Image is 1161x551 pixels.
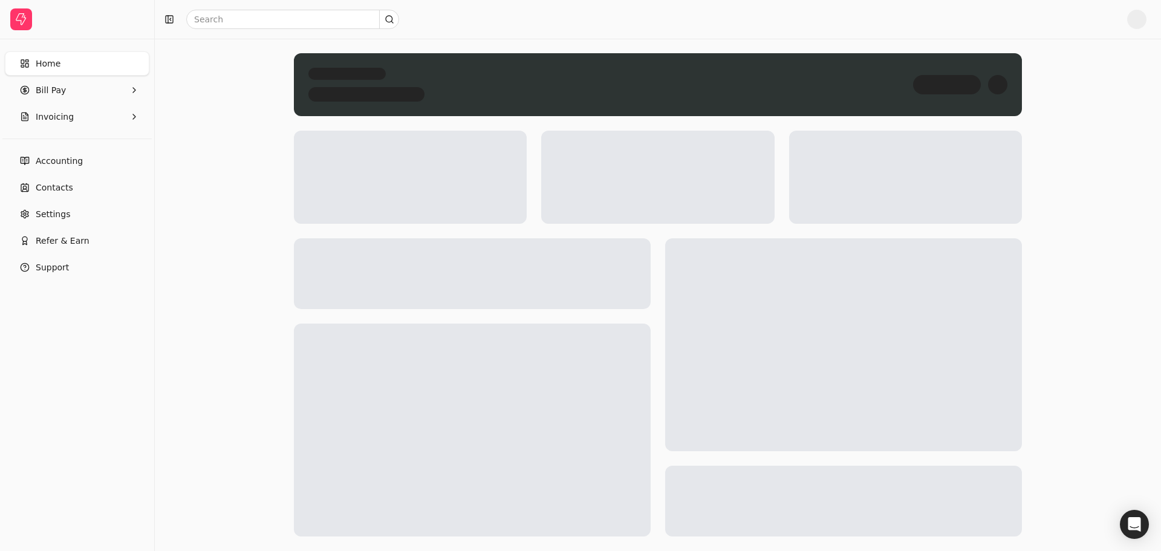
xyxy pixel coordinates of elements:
button: Refer & Earn [5,229,149,253]
a: Accounting [5,149,149,173]
span: Settings [36,208,70,221]
span: Bill Pay [36,84,66,97]
input: Search [186,10,399,29]
span: Home [36,57,60,70]
button: Support [5,255,149,279]
span: Support [36,261,69,274]
a: Settings [5,202,149,226]
button: Invoicing [5,105,149,129]
span: Contacts [36,181,73,194]
span: Accounting [36,155,83,168]
a: Contacts [5,175,149,200]
span: Invoicing [36,111,74,123]
a: Home [5,51,149,76]
button: Bill Pay [5,78,149,102]
div: Open Intercom Messenger [1120,510,1149,539]
span: Refer & Earn [36,235,89,247]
